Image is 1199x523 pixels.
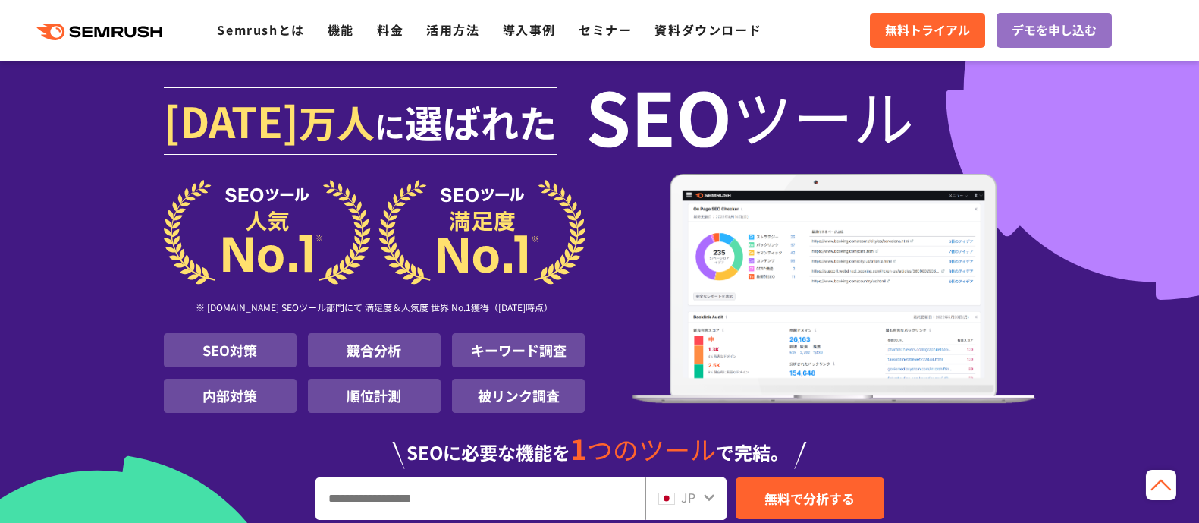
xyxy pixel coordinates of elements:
span: 選ばれた [405,94,557,149]
span: つのツール [587,430,716,468]
a: 導入事例 [503,20,556,39]
a: デモを申し込む [997,13,1112,48]
span: SEO [585,85,732,146]
input: URL、キーワードを入力してください [316,478,645,519]
span: 無料トライアル [885,20,970,40]
li: キーワード調査 [452,333,585,367]
a: 無料トライアル [870,13,985,48]
span: JP [681,488,695,506]
li: 競合分析 [308,333,441,367]
li: 内部対策 [164,379,297,413]
div: SEOに必要な機能を [164,419,1036,469]
a: 無料で分析する [736,477,884,519]
li: SEO対策 [164,333,297,367]
li: 順位計測 [308,379,441,413]
span: ツール [732,85,914,146]
a: Semrushとは [217,20,304,39]
span: [DATE] [164,90,299,150]
span: で完結。 [716,439,789,465]
a: セミナー [579,20,632,39]
span: に [375,103,405,147]
div: ※ [DOMAIN_NAME] SEOツール部門にて 満足度＆人気度 世界 No.1獲得（[DATE]時点） [164,285,585,333]
a: 活用方法 [426,20,479,39]
span: 1 [570,427,587,468]
span: 無料で分析する [764,489,855,508]
li: 被リンク調査 [452,379,585,413]
a: 機能 [328,20,354,39]
a: 料金 [377,20,403,39]
a: 資料ダウンロード [654,20,761,39]
span: 万人 [299,94,375,149]
span: デモを申し込む [1012,20,1097,40]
